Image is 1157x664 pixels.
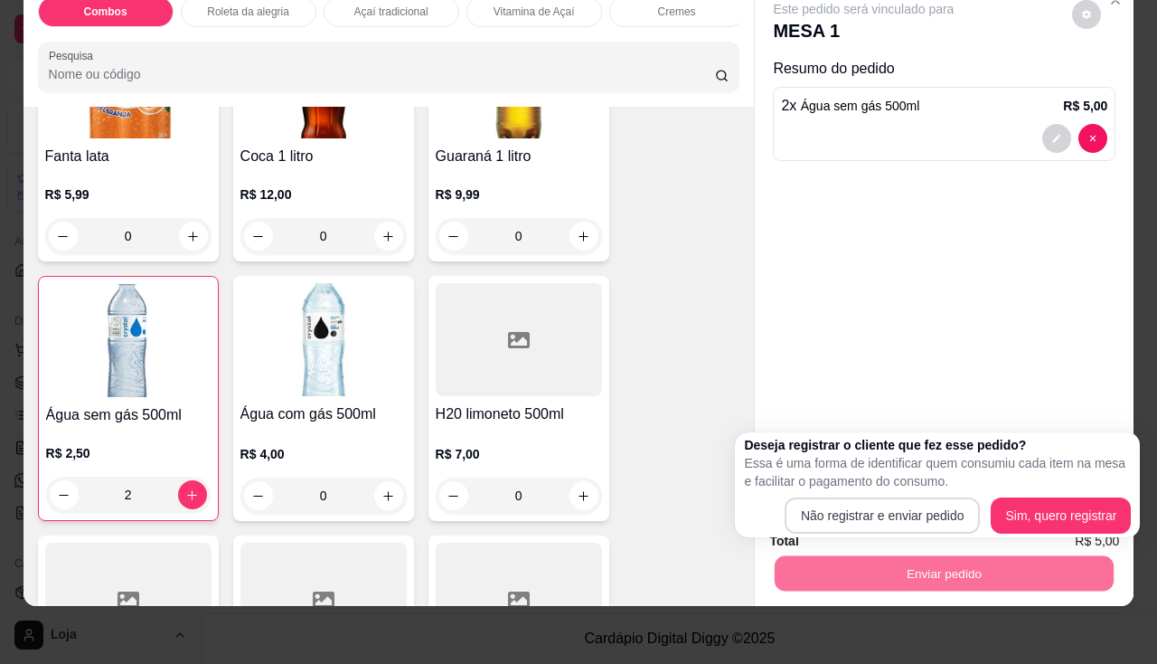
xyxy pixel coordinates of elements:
[45,146,212,167] h4: Fanta lata
[1042,124,1071,153] button: decrease-product-quantity
[374,222,403,251] button: increase-product-quantity
[991,498,1131,534] button: Sim, quero registrar
[744,436,1131,454] h2: Deseja registrar o cliente que fez esse pedido?
[781,95,919,117] p: 2 x
[569,481,598,510] button: increase-product-quantity
[436,445,602,463] p: R$ 7,00
[354,5,428,19] p: Açaí tradicional
[773,58,1115,80] p: Resumo do pedido
[436,185,602,204] p: R$ 9,99
[49,222,78,251] button: decrease-product-quantity
[1075,531,1119,551] span: R$ 5,00
[569,222,598,251] button: increase-product-quantity
[374,481,403,510] button: increase-product-quantity
[244,222,273,251] button: decrease-product-quantity
[179,222,208,251] button: increase-product-quantity
[46,444,211,462] p: R$ 2,50
[240,445,407,463] p: R$ 4,00
[436,403,602,425] h4: H20 limoneto 500ml
[49,48,99,63] label: Pesquisa
[801,99,920,113] span: Água sem gás 500ml
[84,5,127,19] p: Combos
[49,65,715,83] input: Pesquisa
[658,5,696,19] p: Cremes
[744,454,1131,490] p: Essa é uma forma de identificar quem consumiu cada item na mesa e facilitar o pagamento do consumo.
[773,18,954,43] p: MESA 1
[45,185,212,204] p: R$ 5,99
[436,146,602,167] h4: Guaraná 1 litro
[439,481,468,510] button: decrease-product-quantity
[50,480,79,509] button: decrease-product-quantity
[1078,124,1107,153] button: decrease-product-quantity
[178,480,207,509] button: increase-product-quantity
[775,556,1114,592] button: Enviar pedido
[494,5,575,19] p: Vitamina de Açaí
[244,481,273,510] button: decrease-product-quantity
[785,498,981,534] button: Não registrar e enviar pedido
[769,534,798,548] strong: Total
[240,283,407,396] img: product-image
[439,222,468,251] button: decrease-product-quantity
[240,403,407,425] h4: Água com gás 500ml
[46,284,211,397] img: product-image
[240,185,407,204] p: R$ 12,00
[1063,97,1107,115] p: R$ 5,00
[207,5,289,19] p: Roleta da alegria
[240,146,407,167] h4: Coca 1 litro
[46,404,211,426] h4: Água sem gás 500ml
